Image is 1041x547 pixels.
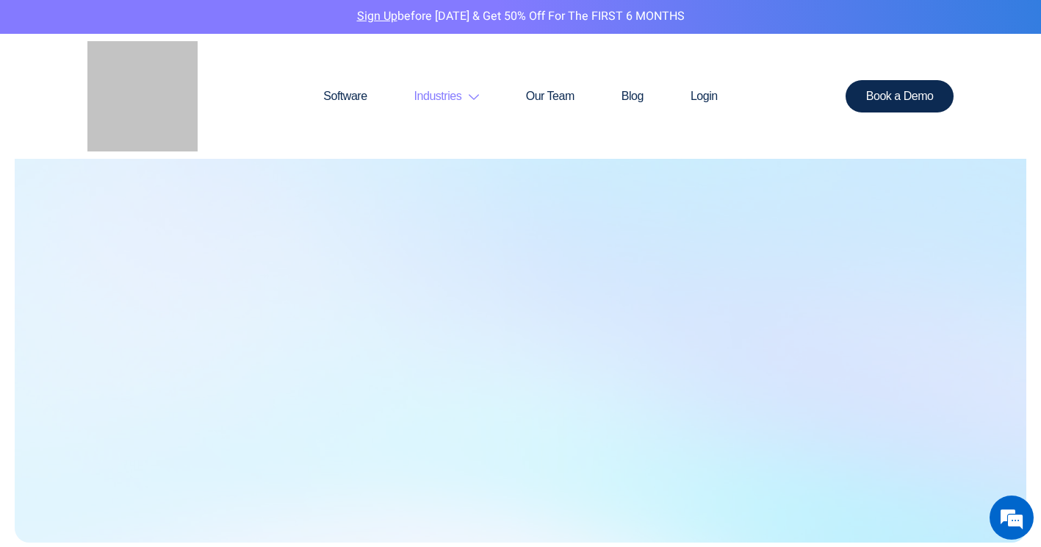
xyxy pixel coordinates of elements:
[667,61,741,132] a: Login
[503,61,598,132] a: Our Team
[11,7,1030,26] p: before [DATE] & Get 50% Off for the FIRST 6 MONTHS
[391,61,503,132] a: Industries
[846,80,954,112] a: Book a Demo
[300,61,390,132] a: Software
[598,61,667,132] a: Blog
[866,90,934,102] span: Book a Demo
[357,7,397,25] a: Sign Up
